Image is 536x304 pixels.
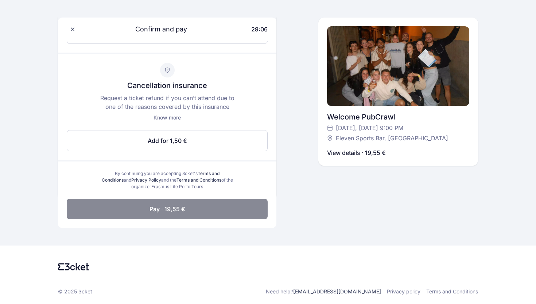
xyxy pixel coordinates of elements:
p: Need help? [266,288,381,295]
p: Cancellation insurance [127,80,207,91]
a: Privacy Policy [131,177,161,183]
p: Request a ticket refund if you can’t attend due to one of the reasons covered by this insurance [97,94,237,111]
div: Welcome PubCrawl [327,112,469,122]
a: Terms and Conditions [426,288,478,295]
p: View details · 19,55 € [327,148,386,157]
span: Know more [154,114,181,121]
span: Eleven Sports Bar, [GEOGRAPHIC_DATA] [336,134,448,142]
a: Privacy policy [387,288,420,295]
span: [DATE], [DATE] 9:00 PM [336,123,403,132]
div: By continuing you are accepting 3cket's and and the of the organizer [99,170,236,190]
a: [EMAIL_ADDRESS][DOMAIN_NAME] [293,288,381,294]
span: 29:06 [251,26,268,33]
span: Add for 1,50 € [148,136,187,145]
button: Pay · 19,55 € [67,199,268,219]
button: Add for 1,50 € [67,130,268,151]
span: Confirm and pay [127,24,187,34]
span: Erasmus Life Porto Tours [151,184,203,189]
a: Terms and Conditions [176,177,221,183]
p: © 2025 3cket [58,288,92,295]
span: Pay · 19,55 € [149,205,185,213]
